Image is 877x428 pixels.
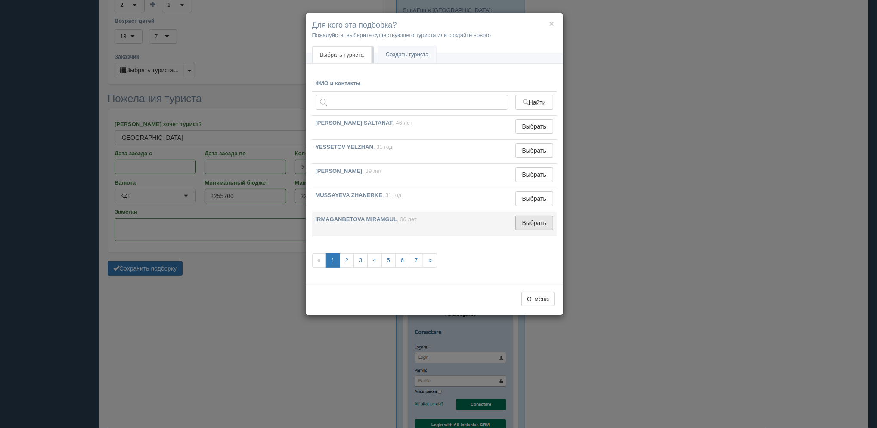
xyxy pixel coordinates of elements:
[515,143,553,158] button: Выбрать
[316,144,374,150] b: YESSETOV YELZHAN
[312,31,557,39] p: Пожалуйста, выберите существующего туриста или создайте нового
[397,216,417,222] span: , 36 лет
[393,120,412,126] span: , 46 лет
[312,46,372,64] a: Выбрать туриста
[515,95,553,110] button: Найти
[316,120,393,126] b: [PERSON_NAME] SALTANAT
[316,95,509,110] input: Поиск по ФИО, паспорту или контактам
[312,253,326,268] span: «
[316,168,363,174] b: [PERSON_NAME]
[395,253,409,268] a: 6
[326,253,340,268] a: 1
[515,119,553,134] button: Выбрать
[312,76,512,92] th: ФИО и контакты
[378,46,437,64] a: Создать туриста
[363,168,382,174] span: , 39 лет
[515,167,553,182] button: Выбрать
[521,292,554,306] button: Отмена
[409,253,423,268] a: 7
[549,19,554,28] button: ×
[353,253,368,268] a: 3
[316,216,397,222] b: IRMAGANBETOVA MIRAMGUL
[312,20,557,31] h4: Для кого эта подборка?
[381,253,396,268] a: 5
[367,253,381,268] a: 4
[316,192,383,198] b: MUSSAYEVA ZHANERKE
[340,253,354,268] a: 2
[515,216,553,230] button: Выбрать
[373,144,392,150] span: , 31 год
[423,253,437,268] a: »
[515,191,553,206] button: Выбрать
[382,192,401,198] span: , 31 год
